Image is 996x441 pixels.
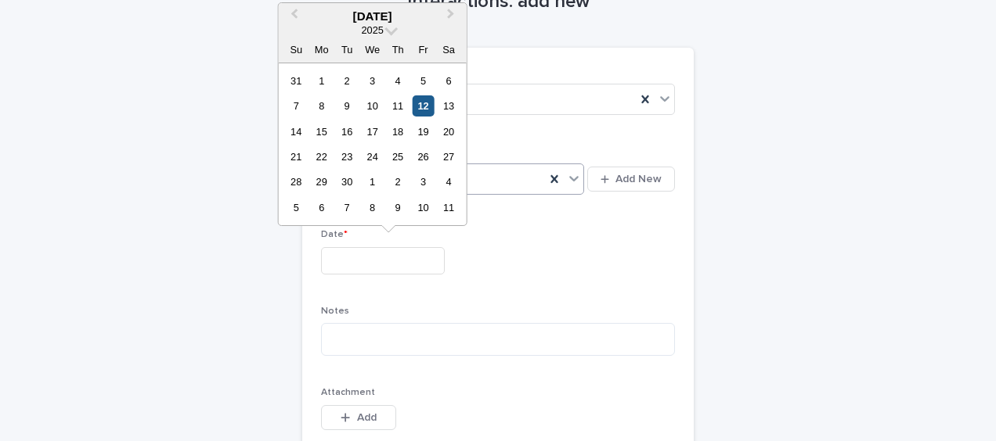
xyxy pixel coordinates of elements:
[337,70,358,91] div: Choose Tuesday, September 2nd, 2025
[413,70,434,91] div: Choose Friday, September 5th, 2025
[438,171,459,192] div: Choose Saturday, October 4th, 2025
[357,412,377,423] span: Add
[388,146,409,167] div: Choose Thursday, September 25th, 2025
[438,146,459,167] div: Choose Saturday, September 27th, 2025
[311,95,332,117] div: Choose Monday, September 8th, 2025
[280,5,305,30] button: Previous Month
[321,405,396,430] button: Add
[311,171,332,192] div: Choose Monday, September 29th, 2025
[440,5,465,30] button: Next Month
[362,39,383,60] div: We
[286,70,307,91] div: Choose Sunday, August 31st, 2025
[413,197,434,218] div: Choose Friday, October 10th, 2025
[337,95,358,117] div: Choose Tuesday, September 9th, 2025
[337,197,358,218] div: Choose Tuesday, October 7th, 2025
[286,39,307,60] div: Su
[311,197,332,218] div: Choose Monday, October 6th, 2025
[337,39,358,60] div: Tu
[438,121,459,142] div: Choose Saturday, September 20th, 2025
[362,70,383,91] div: Choose Wednesday, September 3rd, 2025
[587,167,675,192] button: Add New
[286,95,307,117] div: Choose Sunday, September 7th, 2025
[362,146,383,167] div: Choose Wednesday, September 24th, 2025
[388,70,409,91] div: Choose Thursday, September 4th, 2025
[311,146,332,167] div: Choose Monday, September 22nd, 2025
[337,171,358,192] div: Choose Tuesday, September 30th, 2025
[286,121,307,142] div: Choose Sunday, September 14th, 2025
[388,39,409,60] div: Th
[311,39,332,60] div: Mo
[388,171,409,192] div: Choose Thursday, October 2nd, 2025
[361,24,383,36] span: 2025
[413,39,434,60] div: Fr
[413,95,434,117] div: Choose Friday, September 12th, 2025
[321,388,375,397] span: Attachment
[413,146,434,167] div: Choose Friday, September 26th, 2025
[362,197,383,218] div: Choose Wednesday, October 8th, 2025
[286,171,307,192] div: Choose Sunday, September 28th, 2025
[438,197,459,218] div: Choose Saturday, October 11th, 2025
[438,39,459,60] div: Sa
[438,95,459,117] div: Choose Saturday, September 13th, 2025
[321,307,349,316] span: Notes
[311,70,332,91] div: Choose Monday, September 1st, 2025
[337,146,358,167] div: Choose Tuesday, September 23rd, 2025
[362,171,383,192] div: Choose Wednesday, October 1st, 2025
[413,171,434,192] div: Choose Friday, October 3rd, 2025
[283,68,461,220] div: month 2025-09
[388,121,409,142] div: Choose Thursday, September 18th, 2025
[615,174,662,185] span: Add New
[438,70,459,91] div: Choose Saturday, September 6th, 2025
[286,197,307,218] div: Choose Sunday, October 5th, 2025
[362,95,383,117] div: Choose Wednesday, September 10th, 2025
[337,121,358,142] div: Choose Tuesday, September 16th, 2025
[311,121,332,142] div: Choose Monday, September 15th, 2025
[279,9,467,23] div: [DATE]
[286,146,307,167] div: Choose Sunday, September 21st, 2025
[413,121,434,142] div: Choose Friday, September 19th, 2025
[388,197,409,218] div: Choose Thursday, October 9th, 2025
[388,95,409,117] div: Choose Thursday, September 11th, 2025
[362,121,383,142] div: Choose Wednesday, September 17th, 2025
